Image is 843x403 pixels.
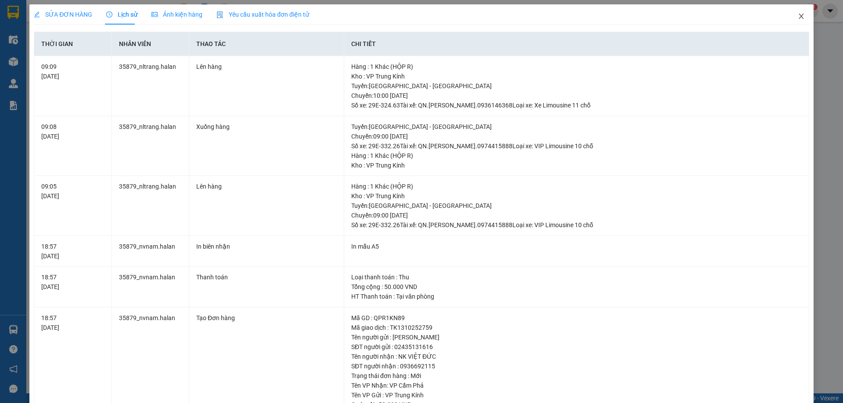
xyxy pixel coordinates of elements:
[351,81,802,110] div: Tuyến : [GEOGRAPHIC_DATA] - [GEOGRAPHIC_DATA] Chuyến: 10:00 [DATE] Số xe: 29E-324.63 Tài xế: QN.[...
[11,11,77,55] img: logo.jpg
[216,11,223,18] img: icon
[344,32,809,56] th: Chi tiết
[112,236,189,267] td: 35879_nvnam.halan
[351,371,802,381] div: Trạng thái đơn hàng : Mới
[351,342,802,352] div: SĐT người gửi : 02435131616
[106,11,137,18] span: Lịch sử
[351,62,802,71] div: Hàng : 1 Khác (HỘP R)
[34,11,92,18] span: SỬA ĐƠN HÀNG
[82,21,367,32] li: 271 - [PERSON_NAME] - [GEOGRAPHIC_DATA] - [GEOGRAPHIC_DATA]
[351,352,802,361] div: Tên người nhận : NK VIỆT ĐỨC
[351,390,802,400] div: Tên VP Gửi : VP Trung Kính
[112,56,189,116] td: 35879_nltrang.halan
[196,182,337,191] div: Lên hàng
[41,242,104,261] div: 18:57 [DATE]
[112,116,189,176] td: 35879_nltrang.halan
[196,62,337,71] div: Lên hàng
[351,313,802,323] div: Mã GD : QPR1KN89
[351,160,802,170] div: Kho : VP Trung Kính
[41,122,104,141] div: 09:08 [DATE]
[351,272,802,282] div: Loại thanh toán : Thu
[351,332,802,342] div: Tên người gửi : [PERSON_NAME]
[351,122,802,151] div: Tuyến : [GEOGRAPHIC_DATA] - [GEOGRAPHIC_DATA] Chuyến: 09:00 [DATE] Số xe: 29E-332.26 Tài xế: QN.[...
[351,292,802,301] div: HT Thanh toán : Tại văn phòng
[798,13,805,20] span: close
[34,11,40,18] span: edit
[196,272,337,282] div: Thanh toán
[41,182,104,201] div: 09:05 [DATE]
[196,313,337,323] div: Tạo Đơn hàng
[351,182,802,191] div: Hàng : 1 Khác (HỘP R)
[112,176,189,236] td: 35879_nltrang.halan
[11,60,120,74] b: GỬI : VP Đại Cồ Việt
[351,282,802,292] div: Tổng cộng : 50.000 VND
[112,267,189,307] td: 35879_nvnam.halan
[351,361,802,371] div: SĐT người nhận : 0936692115
[351,381,802,390] div: Tên VP Nhận: VP Cẩm Phả
[112,32,189,56] th: Nhân viên
[189,32,344,56] th: Thao tác
[351,323,802,332] div: Mã giao dịch : TK1310252759
[351,71,802,81] div: Kho : VP Trung Kính
[151,11,158,18] span: picture
[41,272,104,292] div: 18:57 [DATE]
[196,122,337,132] div: Xuống hàng
[34,32,112,56] th: Thời gian
[351,242,802,251] div: In mẫu A5
[106,11,112,18] span: clock-circle
[351,201,802,230] div: Tuyến : [GEOGRAPHIC_DATA] - [GEOGRAPHIC_DATA] Chuyến: 09:00 [DATE] Số xe: 29E-332.26 Tài xế: QN.[...
[196,242,337,251] div: In biên nhận
[789,4,814,29] button: Close
[151,11,202,18] span: Ảnh kiện hàng
[41,313,104,332] div: 18:57 [DATE]
[216,11,309,18] span: Yêu cầu xuất hóa đơn điện tử
[351,151,802,160] div: Hàng : 1 Khác (HỘP R)
[351,191,802,201] div: Kho : VP Trung Kính
[41,62,104,81] div: 09:09 [DATE]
